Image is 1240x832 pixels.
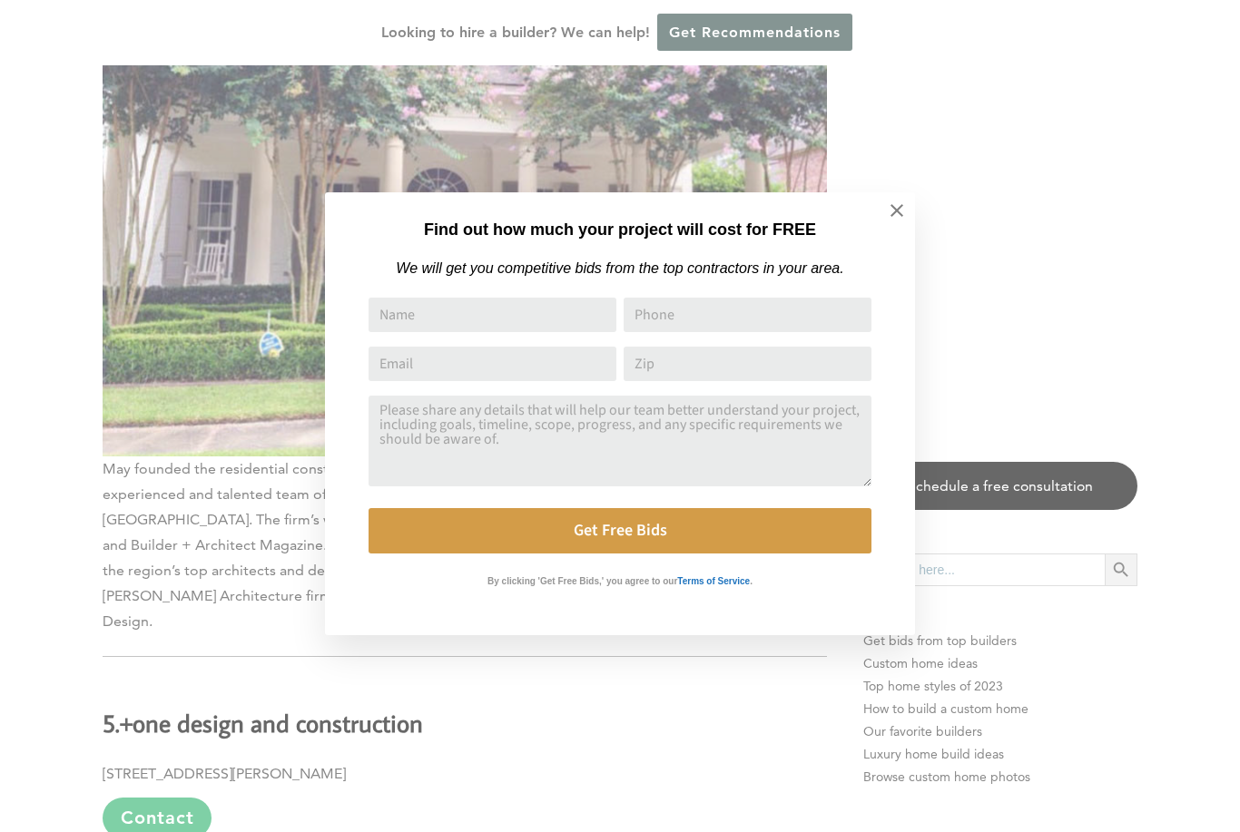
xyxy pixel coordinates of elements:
input: Name [369,298,616,332]
input: Phone [624,298,871,332]
strong: . [750,576,753,586]
textarea: Comment or Message [369,396,871,486]
em: We will get you competitive bids from the top contractors in your area. [396,260,843,276]
strong: Terms of Service [677,576,750,586]
iframe: Drift Widget Chat Controller [891,701,1218,810]
a: Terms of Service [677,572,750,587]
input: Zip [624,347,871,381]
strong: Find out how much your project will cost for FREE [424,220,816,239]
strong: By clicking 'Get Free Bids,' you agree to our [487,576,677,586]
input: Email Address [369,347,616,381]
button: Get Free Bids [369,508,871,553]
button: Close [865,179,929,242]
